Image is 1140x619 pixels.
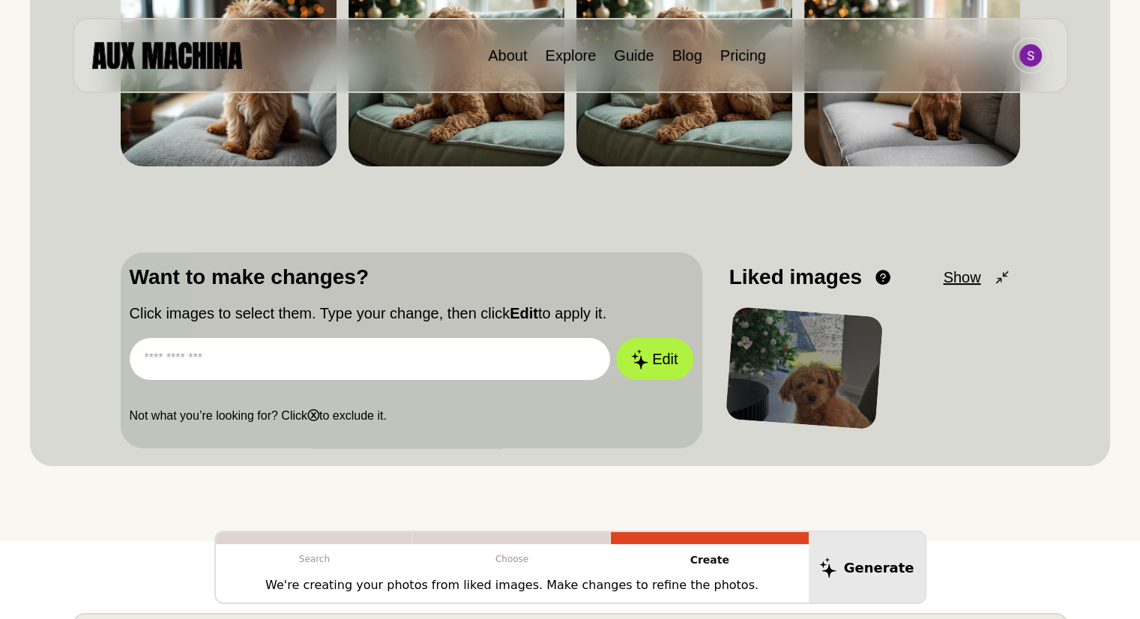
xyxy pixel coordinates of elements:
[130,302,693,324] p: Click images to select them. Type your change, then click to apply it.
[943,266,1010,289] button: Show
[488,47,527,64] a: About
[943,266,980,289] span: Show
[130,262,693,293] p: Want to make changes?
[130,407,693,425] p: Not what you’re looking for? Click to exclude it.
[616,338,693,380] button: Edit
[510,305,538,321] b: Edit
[216,544,414,574] p: Search
[413,544,611,574] p: Choose
[729,262,862,293] p: Liked images
[809,532,925,603] button: Generate
[720,47,766,64] a: Pricing
[307,409,319,422] b: ⓧ
[614,47,654,64] a: Guide
[611,544,809,576] p: Create
[265,576,759,594] p: We're creating your photos from liked images. Make changes to refine the photos.
[672,47,702,64] a: Blog
[545,47,596,64] a: Explore
[1019,44,1042,67] img: Avatar
[92,42,242,68] img: AUX MACHINA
